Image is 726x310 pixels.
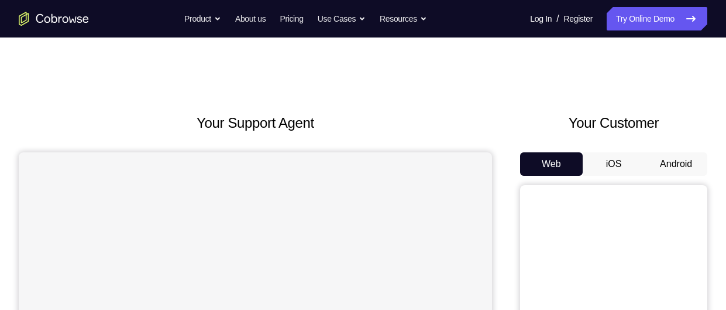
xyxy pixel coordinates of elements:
button: Android [645,152,707,176]
button: Resources [380,7,427,30]
a: Register [564,7,593,30]
button: iOS [583,152,645,176]
button: Web [520,152,583,176]
h2: Your Customer [520,113,707,134]
button: Use Cases [318,7,366,30]
button: Product [184,7,221,30]
a: Go to the home page [19,12,89,26]
a: Pricing [280,7,303,30]
a: About us [235,7,266,30]
a: Log In [530,7,552,30]
span: / [556,12,559,26]
a: Try Online Demo [607,7,707,30]
h2: Your Support Agent [19,113,492,134]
